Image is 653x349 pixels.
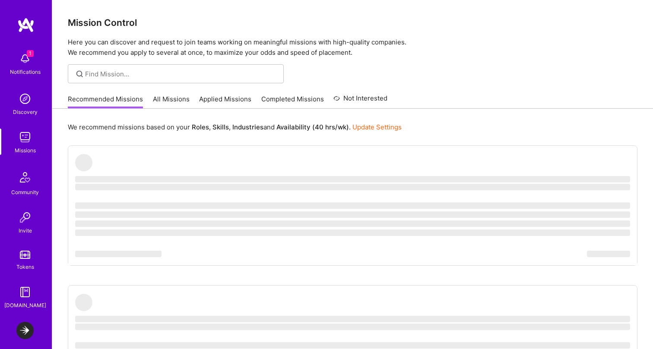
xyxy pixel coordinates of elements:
p: Here you can discover and request to join teams working on meaningful missions with high-quality ... [68,37,637,58]
img: discovery [16,90,34,107]
a: All Missions [153,94,190,109]
img: LaunchDarkly: Experimentation Delivery Team [16,322,34,339]
a: Completed Missions [261,94,324,109]
b: Availability (40 hrs/wk) [276,123,349,131]
img: logo [17,17,35,33]
img: bell [16,50,34,67]
img: tokens [20,251,30,259]
div: Invite [19,226,32,235]
div: Community [11,188,39,197]
h3: Mission Control [68,17,637,28]
input: Find Mission... [85,69,277,79]
div: [DOMAIN_NAME] [4,301,46,310]
img: Invite [16,209,34,226]
img: guide book [16,283,34,301]
b: Industries [232,123,263,131]
div: Notifications [10,67,41,76]
div: Discovery [13,107,38,116]
a: Recommended Missions [68,94,143,109]
a: Applied Missions [199,94,251,109]
div: Tokens [16,262,34,271]
b: Skills [212,123,229,131]
p: We recommend missions based on your , , and . [68,123,402,132]
i: icon SearchGrey [75,69,85,79]
div: Missions [15,146,36,155]
img: teamwork [16,129,34,146]
a: LaunchDarkly: Experimentation Delivery Team [14,322,36,339]
a: Not Interested [333,93,387,109]
span: 1 [27,50,34,57]
img: Community [15,167,35,188]
a: Update Settings [352,123,402,131]
b: Roles [192,123,209,131]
